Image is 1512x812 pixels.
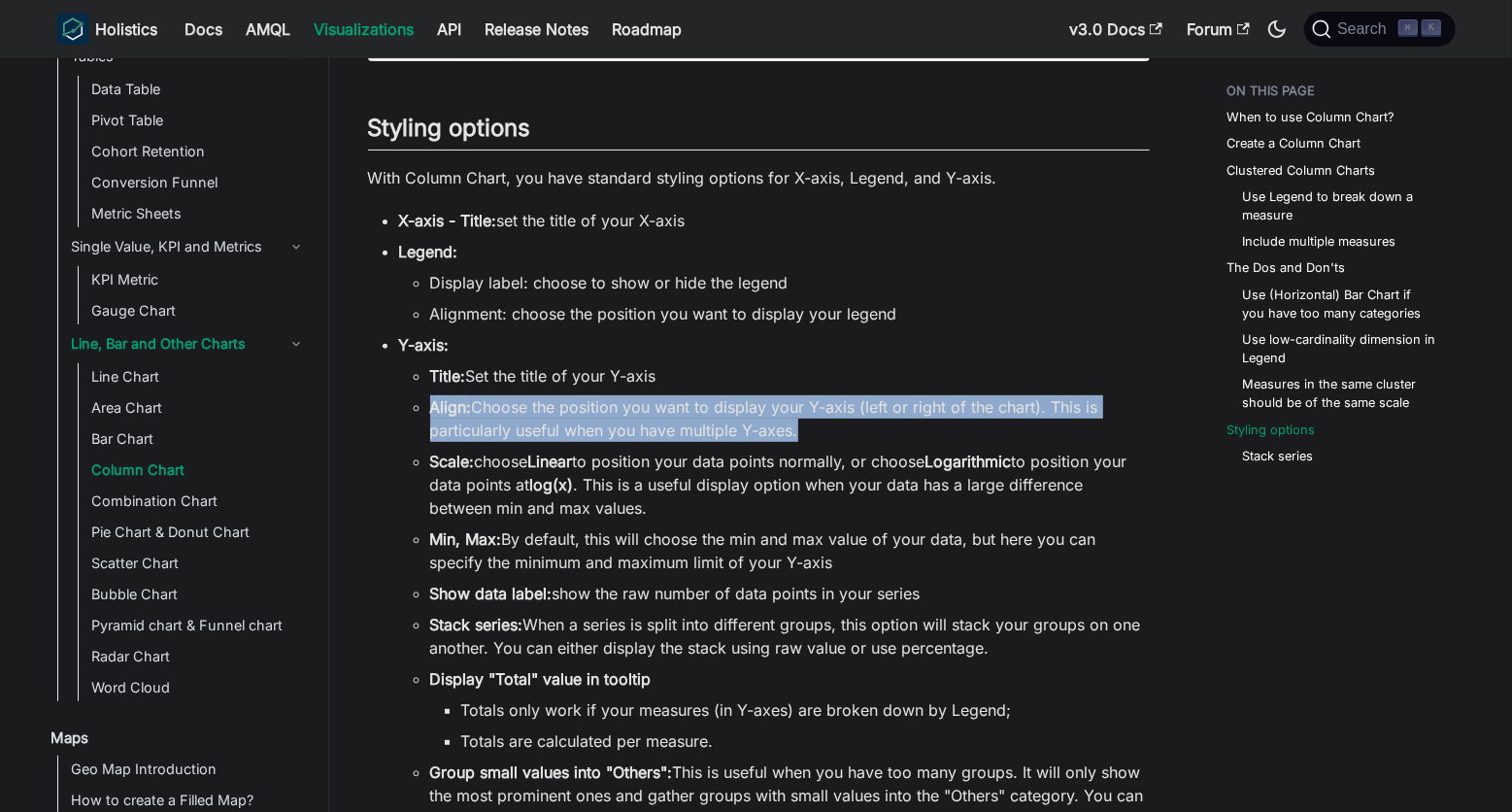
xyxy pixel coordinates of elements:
a: Word Cloud [86,674,312,701]
strong: Stack series: [430,615,523,634]
a: Pie Chart & Donut Chart [86,519,312,546]
kbd: ⌘ [1398,19,1418,37]
li: Choose the position you want to display your Y-axis (left or right of the chart). This is particu... [430,395,1150,442]
strong: Align: [430,397,472,417]
kbd: K [1422,19,1441,37]
a: Pyramid chart & Funnel chart [86,612,312,639]
a: HolisticsHolistics [57,14,158,45]
a: KPI Metric [86,266,312,293]
a: Styling options [1227,421,1316,439]
a: Docs [174,14,235,45]
li: Totals only work if your measures (in Y-axes) are broken down by Legend; [461,698,1150,722]
h2: Styling options [368,114,1150,151]
li: show the raw number of data points in your series [430,582,1150,605]
a: Cohort Retention [86,138,312,165]
strong: Y-axis: [399,335,450,355]
a: Use low-cardinality dimension in Legend [1243,330,1436,367]
strong: Display "Total" value in tooltip [430,669,652,689]
a: Conversion Funnel [86,169,312,196]
strong: log(x) [530,475,574,494]
span: Search [1331,20,1398,38]
strong: Show data label: [430,584,553,603]
li: choose to position your data points normally, or choose to position your data points at . This is... [430,450,1150,520]
li: Display label: choose to show or hide the legend [430,271,1150,294]
a: Forum [1175,14,1261,45]
button: Search (Command+K) [1304,12,1455,47]
a: Stack series [1243,447,1314,465]
a: Combination Chart [86,488,312,515]
a: Gauge Chart [86,297,312,324]
a: Column Chart [86,457,312,484]
a: Bar Chart [86,425,312,453]
a: Line, Bar and Other Charts [66,328,312,359]
a: Roadmap [601,14,694,45]
a: AMQL [235,14,303,45]
a: Use Legend to break down a measure [1243,187,1436,224]
a: Single Value, KPI and Metrics [66,231,312,262]
a: Bubble Chart [86,581,312,608]
a: Measures in the same cluster should be of the same scale [1243,375,1436,412]
a: Pivot Table [86,107,312,134]
a: When to use Column Chart? [1227,108,1395,126]
strong: Group small values into "Others": [430,762,673,782]
strong: Title: [430,366,466,386]
p: With Column Chart, you have standard styling options for X-axis, Legend, and Y-axis. [368,166,1150,189]
li: Totals are calculated per measure. [461,729,1150,753]
a: Use (Horizontal) Bar Chart if you have too many categories [1243,286,1436,322]
a: Visualizations [303,14,426,45]
a: Maps [46,725,312,752]
a: Area Chart [86,394,312,422]
a: The Dos and Don'ts [1227,258,1346,277]
img: Holistics [57,14,88,45]
strong: Min, Max: [430,529,502,549]
li: When a series is split into different groups, this option will stack your groups on one another. ... [430,613,1150,660]
a: Scatter Chart [86,550,312,577]
a: Clustered Column Charts [1227,161,1376,180]
a: Geo Map Introduction [66,756,312,783]
a: Create a Column Chart [1227,134,1361,152]
strong: Scale: [430,452,475,471]
li: set the title of your X-axis [399,209,1150,232]
strong: X-axis - Title: [399,211,497,230]
a: Data Table [86,76,312,103]
a: Include multiple measures [1243,232,1396,251]
a: Release Notes [474,14,601,45]
li: Set the title of your Y-axis [430,364,1150,388]
strong: Legend: [399,242,458,261]
strong: Logarithmic [925,452,1012,471]
strong: Linear [528,452,573,471]
button: Switch between dark and light mode (currently dark mode) [1261,14,1293,45]
a: v3.0 Docs [1058,14,1175,45]
li: By default, this will choose the min and max value of your data, but here you can specify the min... [430,527,1150,574]
a: API [426,14,474,45]
b: Holistics [96,17,158,41]
nav: Docs sidebar [38,58,329,812]
li: Alignment: choose the position you want to display your legend [430,302,1150,325]
a: Radar Chart [86,643,312,670]
a: Line Chart [86,363,312,390]
a: Metric Sheets [86,200,312,227]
